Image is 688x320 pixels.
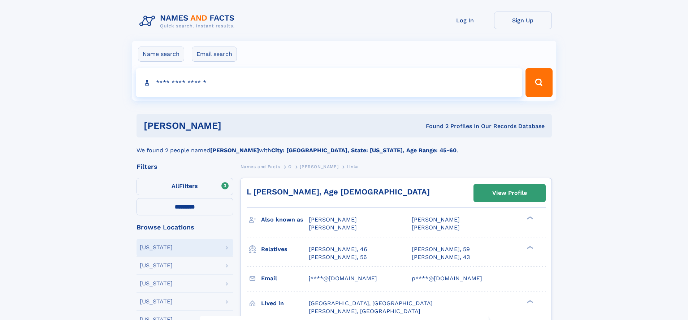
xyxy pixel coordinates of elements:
span: [PERSON_NAME], [GEOGRAPHIC_DATA] [309,308,420,315]
div: Browse Locations [137,224,233,231]
span: Linka [347,164,359,169]
span: [PERSON_NAME] [412,216,460,223]
div: [US_STATE] [140,245,173,250]
img: Logo Names and Facts [137,12,241,31]
div: [US_STATE] [140,263,173,268]
a: O [288,162,292,171]
span: [PERSON_NAME] [309,224,357,231]
b: [PERSON_NAME] [210,147,259,154]
b: City: [GEOGRAPHIC_DATA], State: [US_STATE], Age Range: 45-60 [271,147,456,154]
span: [PERSON_NAME] [309,216,357,223]
h3: Lived in [261,297,309,310]
a: View Profile [474,184,545,202]
div: [US_STATE] [140,281,173,286]
div: ❯ [525,216,534,220]
span: All [172,183,179,189]
a: Names and Facts [241,162,280,171]
a: [PERSON_NAME], 59 [412,245,470,253]
a: Log In [436,12,494,29]
a: [PERSON_NAME] [300,162,338,171]
span: [GEOGRAPHIC_DATA], [GEOGRAPHIC_DATA] [309,300,433,307]
span: [PERSON_NAME] [300,164,338,169]
div: ❯ [525,245,534,250]
h3: Also known as [261,214,309,226]
h1: [PERSON_NAME] [144,121,324,130]
a: [PERSON_NAME], 46 [309,245,367,253]
a: L [PERSON_NAME], Age [DEMOGRAPHIC_DATA] [247,187,430,196]
div: View Profile [492,185,527,201]
span: O [288,164,292,169]
div: Found 2 Profiles In Our Records Database [324,122,545,130]
a: [PERSON_NAME], 43 [412,253,470,261]
input: search input [136,68,523,97]
div: ❯ [525,299,534,304]
div: [US_STATE] [140,299,173,304]
label: Name search [138,47,184,62]
span: [PERSON_NAME] [412,224,460,231]
a: [PERSON_NAME], 56 [309,253,367,261]
h3: Email [261,272,309,285]
label: Filters [137,178,233,195]
div: We found 2 people named with . [137,137,552,155]
button: Search Button [525,68,552,97]
div: Filters [137,163,233,170]
a: Sign Up [494,12,552,29]
label: Email search [192,47,237,62]
h3: Relatives [261,243,309,255]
